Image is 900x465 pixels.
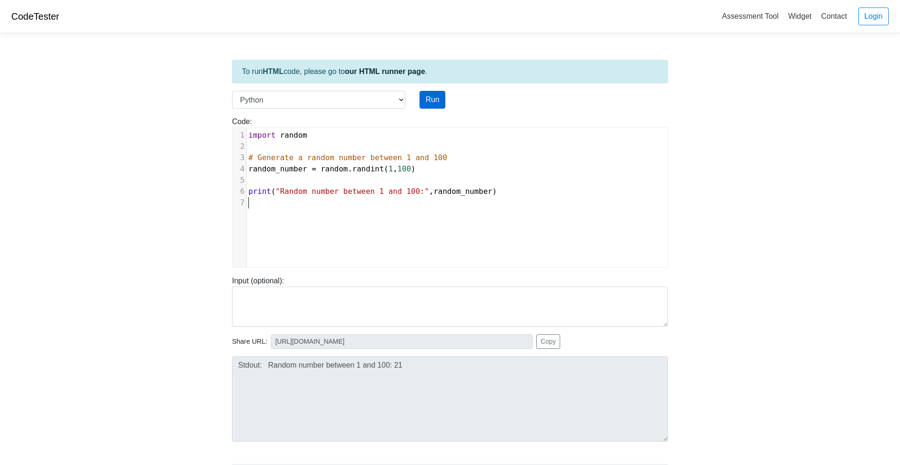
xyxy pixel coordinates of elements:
span: # Generate a random number between 1 and 100 [248,153,447,162]
span: random [280,131,307,140]
div: Input (optional): [225,275,675,327]
a: Login [858,7,889,25]
span: 1 [389,164,393,173]
strong: HTML [262,67,283,75]
span: . ( , ) [248,164,416,173]
div: 4 [232,163,246,175]
span: randint [352,164,384,173]
div: 6 [232,186,246,197]
div: 3 [232,152,246,163]
span: random_number [434,187,492,196]
button: Copy [536,334,560,349]
span: "Random number between 1 and 100:" [276,187,429,196]
div: Code: [225,116,675,268]
span: import [248,131,276,140]
div: 5 [232,175,246,186]
button: Run [420,91,445,109]
span: 100 [397,164,411,173]
span: ( , ) [248,187,497,196]
span: random_number [248,164,307,173]
input: No share available yet [271,334,532,349]
span: = [312,164,316,173]
div: 7 [232,197,246,208]
a: CodeTester [11,11,59,22]
span: print [248,187,271,196]
span: Share URL: [232,337,267,347]
a: Assessment Tool [718,8,782,24]
div: 2 [232,141,246,152]
div: 1 [232,130,246,141]
span: random [321,164,348,173]
a: Widget [784,8,815,24]
a: our HTML runner page [345,67,425,75]
div: To run code, please go to . [232,60,668,83]
a: Contact [817,8,851,24]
